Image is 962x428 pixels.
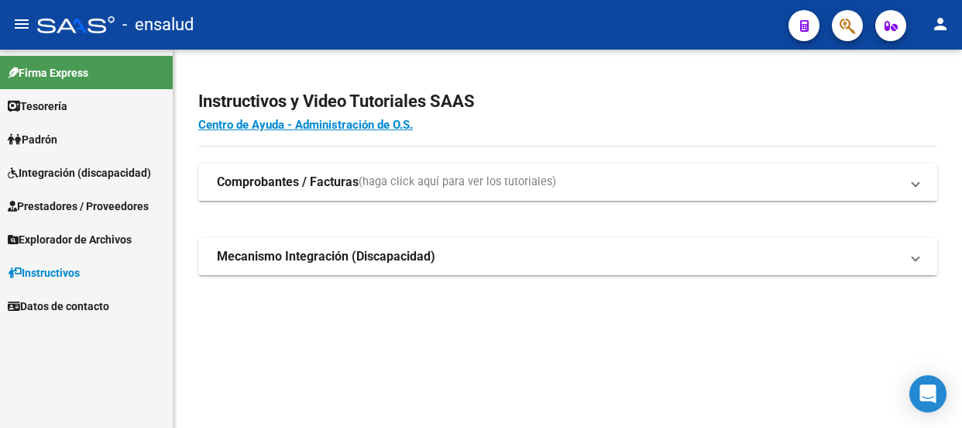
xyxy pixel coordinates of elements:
[8,164,151,181] span: Integración (discapacidad)
[198,164,937,201] mat-expansion-panel-header: Comprobantes / Facturas(haga click aquí para ver los tutoriales)
[217,248,435,265] strong: Mecanismo Integración (Discapacidad)
[8,131,57,148] span: Padrón
[931,15,950,33] mat-icon: person
[122,8,194,42] span: - ensalud
[8,198,149,215] span: Prestadores / Proveedores
[198,238,937,275] mat-expansion-panel-header: Mecanismo Integración (Discapacidad)
[909,375,947,412] div: Open Intercom Messenger
[12,15,31,33] mat-icon: menu
[198,87,937,116] h2: Instructivos y Video Tutoriales SAAS
[198,118,413,132] a: Centro de Ayuda - Administración de O.S.
[8,264,80,281] span: Instructivos
[8,298,109,315] span: Datos de contacto
[217,174,359,191] strong: Comprobantes / Facturas
[359,174,556,191] span: (haga click aquí para ver los tutoriales)
[8,64,88,81] span: Firma Express
[8,231,132,248] span: Explorador de Archivos
[8,98,67,115] span: Tesorería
